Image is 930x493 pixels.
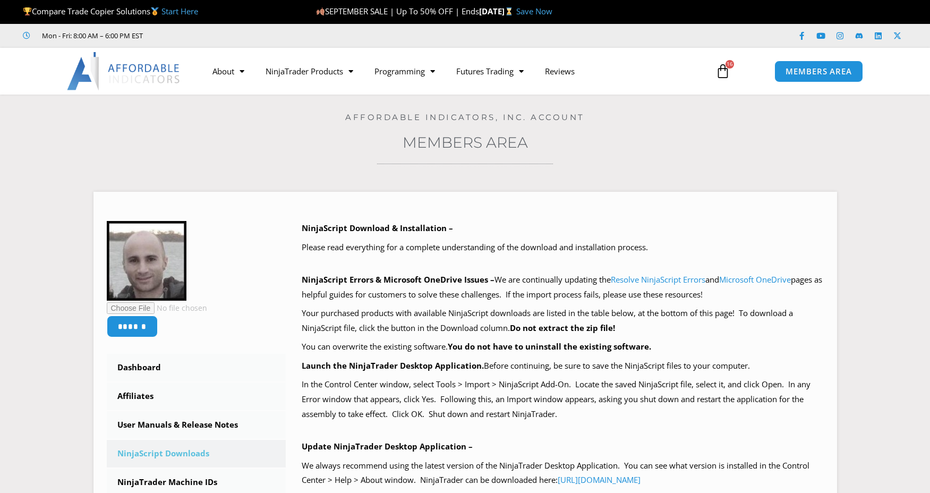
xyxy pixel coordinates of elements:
[719,274,791,285] a: Microsoft OneDrive
[302,274,494,285] b: NinjaScript Errors & Microsoft OneDrive Issues –
[364,59,446,83] a: Programming
[479,6,516,16] strong: [DATE]
[107,354,286,381] a: Dashboard
[302,458,824,488] p: We always recommend using the latest version of the NinjaTrader Desktop Application. You can see ...
[255,59,364,83] a: NinjaTrader Products
[317,7,325,15] img: 🍂
[611,274,705,285] a: Resolve NinjaScript Errors
[39,29,143,42] span: Mon - Fri: 8:00 AM – 6:00 PM EST
[302,273,824,302] p: We are continually updating the and pages as helpful guides for customers to solve these challeng...
[516,6,552,16] a: Save Now
[302,377,824,422] p: In the Control Center window, select Tools > Import > NinjaScript Add-On. Locate the saved NinjaS...
[534,59,585,83] a: Reviews
[345,112,585,122] a: Affordable Indicators, Inc. Account
[107,440,286,467] a: NinjaScript Downloads
[23,7,31,15] img: 🏆
[446,59,534,83] a: Futures Trading
[510,322,615,333] b: Do not extract the zip file!
[726,60,734,69] span: 16
[302,223,453,233] b: NinjaScript Download & Installation –
[505,7,513,15] img: ⌛
[302,240,824,255] p: Please read everything for a complete understanding of the download and installation process.
[774,61,863,82] a: MEMBERS AREA
[448,341,651,352] b: You do not have to uninstall the existing software.
[151,7,159,15] img: 🥇
[302,360,484,371] b: Launch the NinjaTrader Desktop Application.
[302,339,824,354] p: You can overwrite the existing software.
[699,56,746,87] a: 16
[302,306,824,336] p: Your purchased products with available NinjaScript downloads are listed in the table below, at th...
[202,59,255,83] a: About
[107,382,286,410] a: Affiliates
[161,6,198,16] a: Start Here
[202,59,703,83] nav: Menu
[302,359,824,373] p: Before continuing, be sure to save the NinjaScript files to your computer.
[558,474,641,485] a: [URL][DOMAIN_NAME]
[302,441,473,452] b: Update NinjaTrader Desktop Application –
[67,52,181,90] img: LogoAI | Affordable Indicators – NinjaTrader
[786,67,852,75] span: MEMBERS AREA
[158,30,317,41] iframe: Customer reviews powered by Trustpilot
[107,221,186,301] img: 71d51b727fd0980defc0926a584480a80dca29e5385b7c6ff19b9310cf076714
[107,411,286,439] a: User Manuals & Release Notes
[403,133,528,151] a: Members Area
[23,6,198,16] span: Compare Trade Copier Solutions
[316,6,479,16] span: SEPTEMBER SALE | Up To 50% OFF | Ends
